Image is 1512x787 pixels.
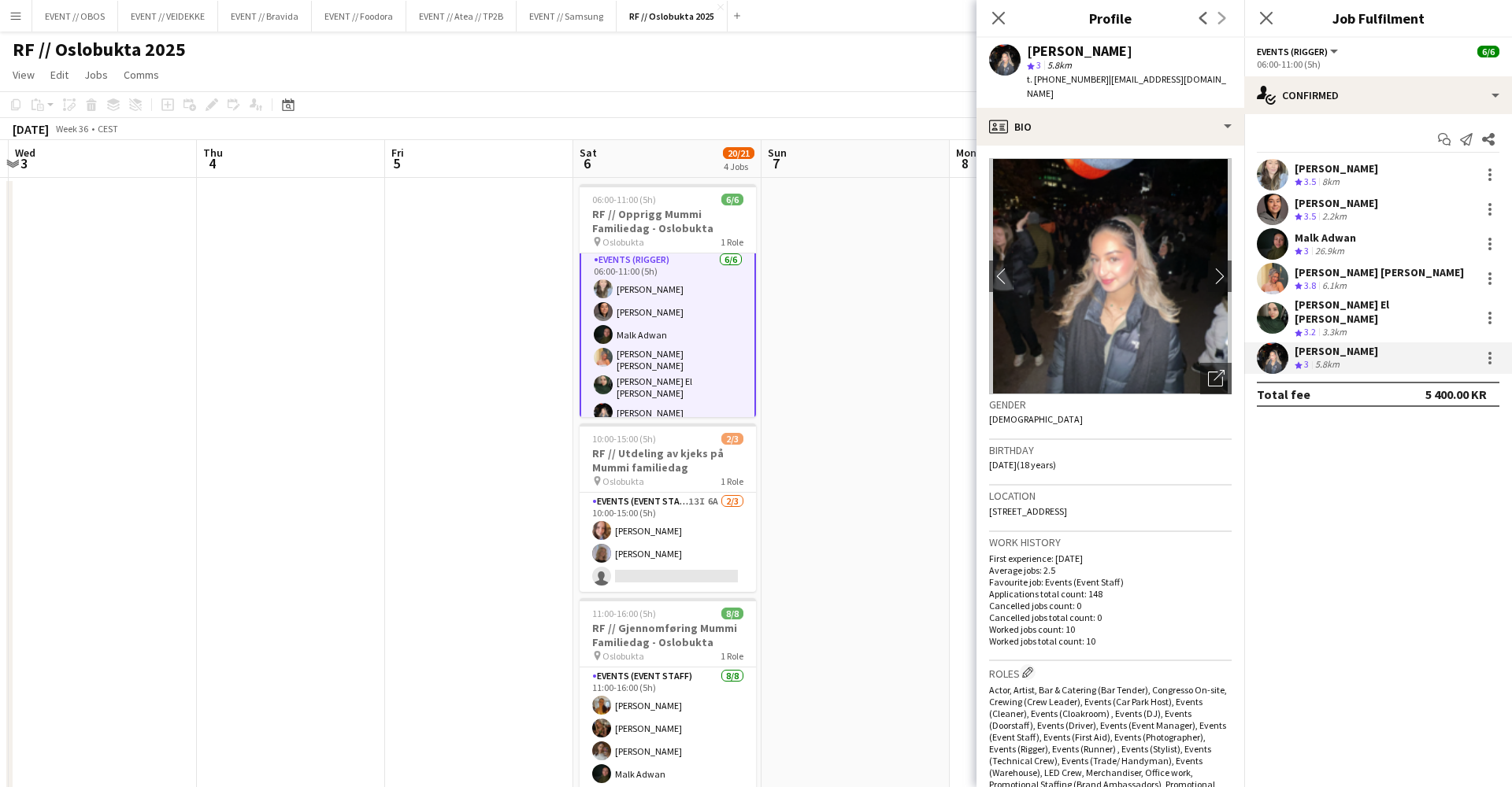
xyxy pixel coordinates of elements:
h3: RF // Opprigg Mummi Familiedag - Oslobukta [580,207,756,235]
app-job-card: 06:00-11:00 (5h)6/6RF // Opprigg Mummi Familiedag - Oslobukta Oslobukta1 RoleEvents (Rigger)6/606... [580,184,756,417]
span: Oslobukta [602,236,644,248]
span: 11:00-16:00 (5h) [592,608,656,619]
span: 6/6 [1477,46,1499,57]
div: Confirmed [1244,76,1512,114]
div: 2.2km [1319,210,1350,224]
button: EVENT // Bravida [218,1,312,31]
span: 6 [577,154,597,172]
app-job-card: 10:00-15:00 (5h)2/3RF // Utdeling av kjeks på Mummi familiedag Oslobukta1 RoleEvents (Event Staff... [580,423,756,592]
span: [DEMOGRAPHIC_DATA] [989,413,1083,425]
span: 8/8 [721,608,743,619]
span: Comms [124,68,159,82]
span: 1 Role [721,475,743,487]
span: Events (Rigger) [1257,46,1328,57]
span: 6/6 [721,194,743,205]
h3: Birthday [989,443,1232,457]
p: Worked jobs count: 10 [989,623,1232,635]
button: EVENT // VEIDEKKE [118,1,218,31]
span: 8 [954,154,976,172]
p: Worked jobs total count: 10 [989,635,1232,647]
span: 3 [1304,358,1309,370]
h3: Profile [976,8,1244,28]
span: Oslobukta [602,475,644,487]
div: [PERSON_NAME] [1027,44,1132,58]
div: 5 400.00 KR [1425,386,1487,402]
span: Jobs [84,68,108,82]
span: 10:00-15:00 (5h) [592,433,656,445]
span: 3.5 [1304,210,1316,222]
button: EVENT // Foodora [312,1,406,31]
h3: Work history [989,535,1232,549]
div: [PERSON_NAME] [1295,344,1378,358]
a: Jobs [78,65,114,85]
span: Sun [768,146,787,160]
app-card-role: Events (Rigger)6/606:00-11:00 (5h)[PERSON_NAME][PERSON_NAME]Malk Adwan[PERSON_NAME] [PERSON_NAME]... [580,249,756,430]
button: Events (Rigger) [1257,46,1340,57]
div: [DATE] [13,121,49,137]
span: 3.2 [1304,326,1316,338]
span: 1 Role [721,650,743,662]
span: 20/21 [723,147,754,159]
div: 06:00-11:00 (5h) [1257,58,1499,70]
div: CEST [98,123,118,135]
a: Comms [117,65,165,85]
button: EVENT // Samsung [517,1,617,31]
span: 3 [1304,245,1309,257]
span: Edit [50,68,69,82]
h3: Location [989,489,1232,503]
button: RF // Oslobukta 2025 [617,1,728,31]
div: [PERSON_NAME] [1295,196,1378,210]
h3: Roles [989,664,1232,681]
p: Applications total count: 148 [989,588,1232,600]
div: 4 Jobs [724,161,754,172]
span: Week 36 [52,123,91,135]
div: [PERSON_NAME] [PERSON_NAME] [1295,265,1464,279]
p: Average jobs: 2.5 [989,564,1232,576]
span: Wed [15,146,35,160]
div: Total fee [1257,386,1310,402]
span: Sat [580,146,597,160]
span: 1 Role [721,236,743,248]
a: View [6,65,41,85]
span: 4 [201,154,223,172]
div: 8km [1319,176,1343,189]
span: View [13,68,35,82]
span: [STREET_ADDRESS] [989,505,1067,517]
button: EVENT // Atea // TP2B [406,1,517,31]
app-card-role: Events (Event Staff)13I6A2/310:00-15:00 (5h)[PERSON_NAME][PERSON_NAME] [580,493,756,592]
h3: Gender [989,397,1232,412]
p: Cancelled jobs total count: 0 [989,611,1232,623]
img: Crew avatar or photo [989,158,1232,394]
span: Fri [391,146,404,160]
span: 2/3 [721,433,743,445]
h1: RF // Oslobukta 2025 [13,38,186,61]
span: 7 [765,154,787,172]
span: [DATE] (18 years) [989,459,1056,471]
span: 5.8km [1044,59,1075,71]
div: Malk Adwan [1295,231,1356,245]
p: Favourite job: Events (Event Staff) [989,576,1232,588]
span: Mon [956,146,976,160]
span: 5 [389,154,404,172]
h3: RF // Gjennomføring Mummi Familiedag - Oslobukta [580,621,756,649]
div: Open photos pop-in [1200,363,1232,394]
span: 3 [13,154,35,172]
div: [PERSON_NAME] El [PERSON_NAME] [1295,297,1474,326]
h3: RF // Utdeling av kjeks på Mummi familiedag [580,446,756,475]
p: First experience: [DATE] [989,552,1232,564]
div: 5.8km [1312,358,1343,371]
div: 6.1km [1319,279,1350,293]
p: Cancelled jobs count: 0 [989,600,1232,611]
span: 3.8 [1304,279,1316,291]
button: EVENT // OBOS [32,1,118,31]
span: | [EMAIL_ADDRESS][DOMAIN_NAME] [1027,73,1226,99]
span: Thu [203,146,223,160]
span: 3 [1036,59,1041,71]
a: Edit [44,65,75,85]
div: 3.3km [1319,326,1350,339]
span: Oslobukta [602,650,644,662]
h3: Job Fulfilment [1244,8,1512,28]
div: Bio [976,108,1244,146]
